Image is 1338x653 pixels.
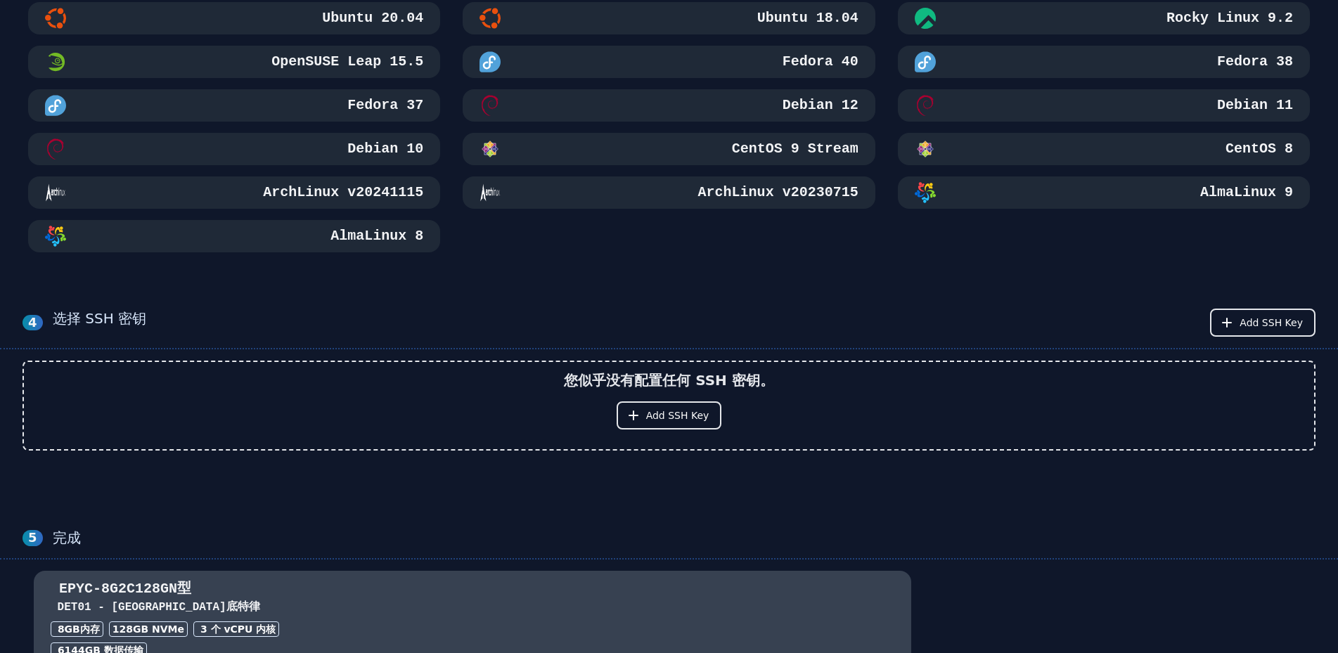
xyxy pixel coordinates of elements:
h3: Fedora 37 [345,96,423,115]
span: Add SSH Key [1240,316,1303,330]
div: 4 [22,315,43,331]
h3: Fedora 40 [780,52,858,72]
div: 128 GB NVMe [109,621,188,637]
button: CentOS 8CentOS 8 [898,133,1310,165]
button: Fedora 38Fedora 38 [898,46,1310,78]
font: 完成 [53,529,81,546]
button: Rocky Linux 9.2Rocky Linux 9.2 [898,2,1310,34]
img: Ubuntu 18.04 [480,8,501,29]
h3: Ubuntu 18.04 [754,8,858,28]
img: Debian 11 [915,95,936,116]
img: Ubuntu 20.04 [45,8,66,29]
img: AlmaLinux 9 [915,182,936,203]
button: Fedora 37Fedora 37 [28,89,440,122]
button: Fedora 40Fedora 40 [463,46,875,78]
button: AlmaLinux 8AlmaLinux 8 [28,220,440,252]
h3: ArchLinux v20241115 [260,183,423,202]
h3: CentOS 9 Stream [729,139,858,159]
button: Debian 11Debian 11 [898,89,1310,122]
button: Add SSH Key [1210,309,1316,337]
h3: Rocky Linux 9.2 [1164,8,1293,28]
img: AlmaLinux 8 [45,226,66,247]
font: EPYC-8G2C128GN型 [59,581,191,597]
h3: OpenSUSE Leap 15.5 [269,52,423,72]
font: 您似乎没有配置任何 SSH 密钥。 [564,372,774,389]
button: Ubuntu 20.04Ubuntu 20.04 [28,2,440,34]
font: 3 个 vCPU 内核 [200,623,276,635]
h3: Ubuntu 20.04 [319,8,423,28]
button: Add SSH Key [617,401,722,429]
img: Debian 12 [480,95,501,116]
button: CentOS 9 StreamCentOS 9 Stream [463,133,875,165]
h3: AlmaLinux 9 [1197,183,1293,202]
button: ArchLinux v20230715ArchLinux v20230715 [463,176,875,209]
button: Debian 12Debian 12 [463,89,875,122]
h3: CentOS 8 [1223,139,1293,159]
button: Ubuntu 18.04Ubuntu 18.04 [463,2,875,34]
h3: Fedora 38 [1214,52,1293,72]
button: OpenSUSE Leap 15.5 MinimalOpenSUSE Leap 15.5 [28,46,440,78]
h3: ArchLinux v20230715 [695,183,858,202]
img: CentOS 9 Stream [480,138,501,160]
img: Fedora 37 [45,95,66,116]
font: DET01 - [GEOGRAPHIC_DATA]底特律 [58,601,260,614]
img: ArchLinux v20241115 [45,182,66,203]
h3: Debian 11 [1214,96,1293,115]
img: OpenSUSE Leap 15.5 Minimal [45,51,66,72]
img: Fedora 38 [915,51,936,72]
button: Debian 10Debian 10 [28,133,440,165]
img: Fedora 40 [480,51,501,72]
h3: AlmaLinux 8 [328,226,423,246]
h3: Debian 10 [345,139,423,159]
span: Add SSH Key [646,408,709,422]
img: ArchLinux v20230715 [480,182,501,203]
h3: Debian 12 [780,96,858,115]
font: 8GB内存 [58,623,100,635]
img: Rocky Linux 9.2 [915,8,936,29]
img: Debian 10 [45,138,66,160]
button: AlmaLinux 9AlmaLinux 9 [898,176,1310,209]
img: CentOS 8 [915,138,936,160]
div: 5 [22,530,43,546]
font: 选择 SSH 密钥 [53,310,146,327]
button: ArchLinux v20241115ArchLinux v20241115 [28,176,440,209]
